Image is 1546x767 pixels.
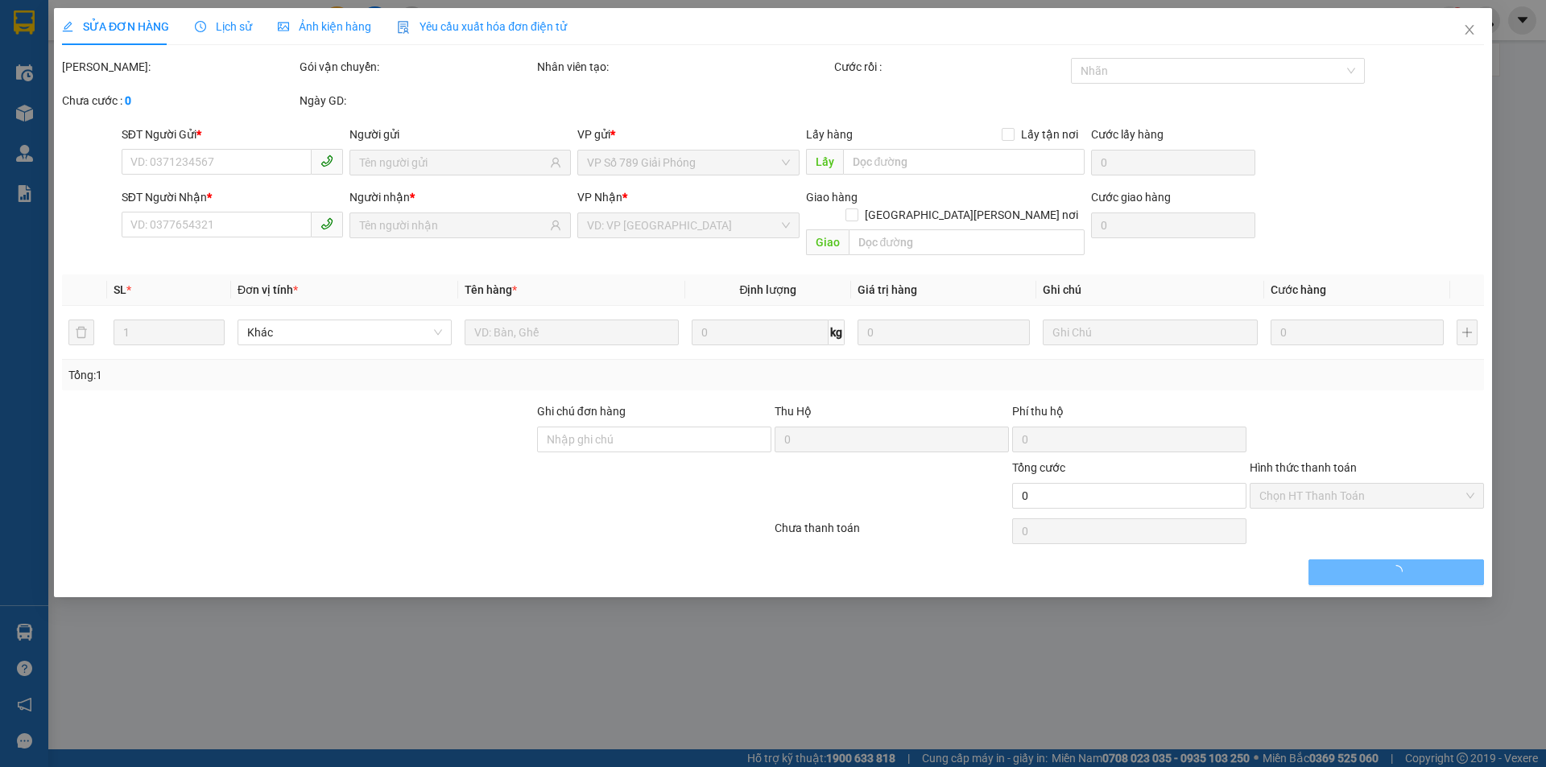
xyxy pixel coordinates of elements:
input: VD: Bàn, Ghế [465,320,679,345]
span: kg [829,320,845,345]
span: Cước hàng [1271,283,1326,296]
span: phone [320,155,333,167]
th: Ghi chú [1037,274,1264,306]
span: VP Số 789 Giải Phóng [588,151,790,175]
div: [PERSON_NAME]: [62,58,296,76]
span: Yêu cầu xuất hóa đơn điện tử [397,20,567,33]
div: Người gửi [349,126,571,143]
b: 0 [125,94,131,107]
span: [GEOGRAPHIC_DATA][PERSON_NAME] nơi [858,206,1085,224]
span: picture [278,21,289,32]
input: 0 [858,320,1031,345]
div: Chưa thanh toán [773,519,1011,547]
span: SỬA ĐƠN HÀNG [62,20,169,33]
label: Ghi chú đơn hàng [537,405,626,418]
div: Ngày GD: [300,92,534,109]
span: edit [62,21,73,32]
input: Cước lấy hàng [1091,150,1255,175]
input: Ghi Chú [1044,320,1258,345]
input: Tên người nhận [359,216,547,234]
div: Phí thu hộ [1012,402,1246,427]
div: Tổng: 1 [68,366,597,384]
span: Khác [247,320,442,344]
span: Ảnh kiện hàng [278,20,371,33]
span: Lấy hàng [806,128,853,141]
span: Lấy tận nơi [1015,126,1085,143]
span: Giao [806,229,849,255]
button: plus [1457,320,1478,345]
div: VP gửi [578,126,800,143]
input: Cước giao hàng [1091,212,1255,238]
div: Nhân viên tạo: [537,58,831,76]
span: Giao hàng [806,191,858,204]
span: Lịch sử [195,20,252,33]
div: Cước rồi : [834,58,1069,76]
span: Lấy [806,149,843,175]
button: delete [68,320,94,345]
span: Đơn vị tính [238,283,298,296]
span: SL [114,283,126,296]
label: Cước lấy hàng [1091,128,1164,141]
span: Giá trị hàng [858,283,917,296]
input: Dọc đường [849,229,1085,255]
div: Chưa cước : [62,92,296,109]
div: Người nhận [349,188,571,206]
span: close [1463,23,1476,36]
label: Hình thức thanh toán [1250,461,1357,474]
span: user [551,220,562,231]
div: Gói vận chuyển: [300,58,534,76]
input: Tên người gửi [359,154,547,171]
div: SĐT Người Gửi [122,126,343,143]
span: loading [1390,565,1403,578]
span: Thu Hộ [775,405,812,418]
span: phone [320,217,333,230]
span: Tên hàng [465,283,517,296]
span: Định lượng [740,283,797,296]
button: Close [1447,8,1492,53]
input: Dọc đường [843,149,1085,175]
label: Cước giao hàng [1091,191,1171,204]
input: 0 [1271,320,1444,345]
div: SĐT Người Nhận [122,188,343,206]
span: user [551,157,562,168]
span: VP Nhận [578,191,623,204]
img: icon [397,21,410,34]
span: Tổng cước [1012,461,1065,474]
input: Ghi chú đơn hàng [537,427,771,452]
span: clock-circle [195,21,206,32]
